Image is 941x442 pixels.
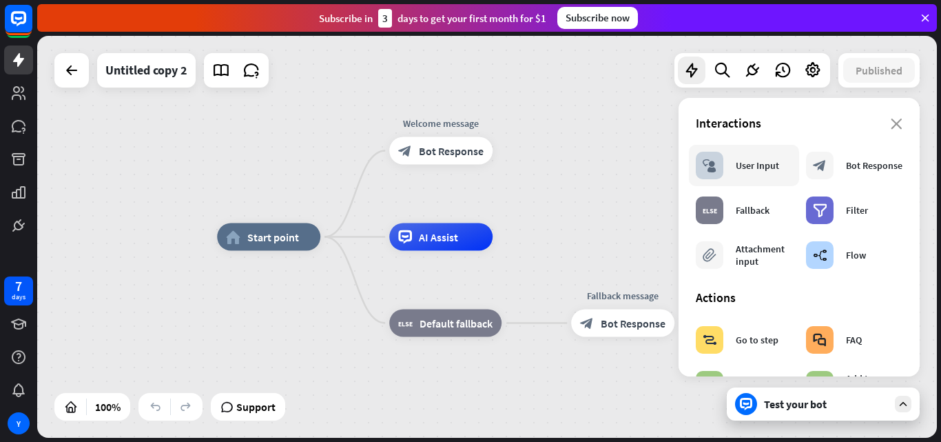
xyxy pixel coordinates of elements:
i: block_user_input [703,159,716,172]
div: Welcome message [379,117,503,130]
div: Subscribe now [557,7,638,29]
span: Default fallback [420,317,493,330]
div: Fallback message [561,289,685,303]
div: Add to segment [846,372,902,397]
div: Y [8,412,30,434]
i: block_goto [703,333,717,347]
i: block_bot_response [813,159,827,172]
i: block_fallback [703,203,717,217]
i: block_bot_response [398,144,412,158]
div: Attachment input [736,243,792,268]
i: builder_tree [813,248,827,262]
span: Start point [247,230,299,244]
span: AI Assist [419,230,458,244]
span: Bot Response [419,144,484,158]
i: block_bot_response [580,317,594,330]
div: Bot Response [846,159,902,172]
div: days [12,292,25,302]
div: 3 [378,9,392,28]
span: Support [236,396,276,418]
span: Bot Response [601,317,665,330]
div: Fallback [736,204,769,217]
div: Go to step [736,334,778,346]
div: Interactions [696,115,902,131]
i: block_attachment [703,248,716,262]
button: Open LiveChat chat widget [11,6,52,47]
a: 7 days [4,277,33,305]
div: Untitled copy 2 [105,53,187,88]
i: filter [813,203,827,217]
i: close [891,119,902,130]
div: 7 [15,280,22,292]
i: block_faq [813,333,827,347]
i: home_2 [226,230,240,244]
div: Filter [846,204,868,217]
button: Published [843,58,915,83]
div: Test your bot [764,397,888,411]
div: FAQ [846,334,862,346]
div: 100% [91,396,125,418]
div: User Input [736,159,779,172]
i: block_fallback [398,317,413,330]
div: Actions [696,290,902,305]
div: Subscribe in days to get your first month for $1 [319,9,546,28]
div: Flow [846,249,866,261]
